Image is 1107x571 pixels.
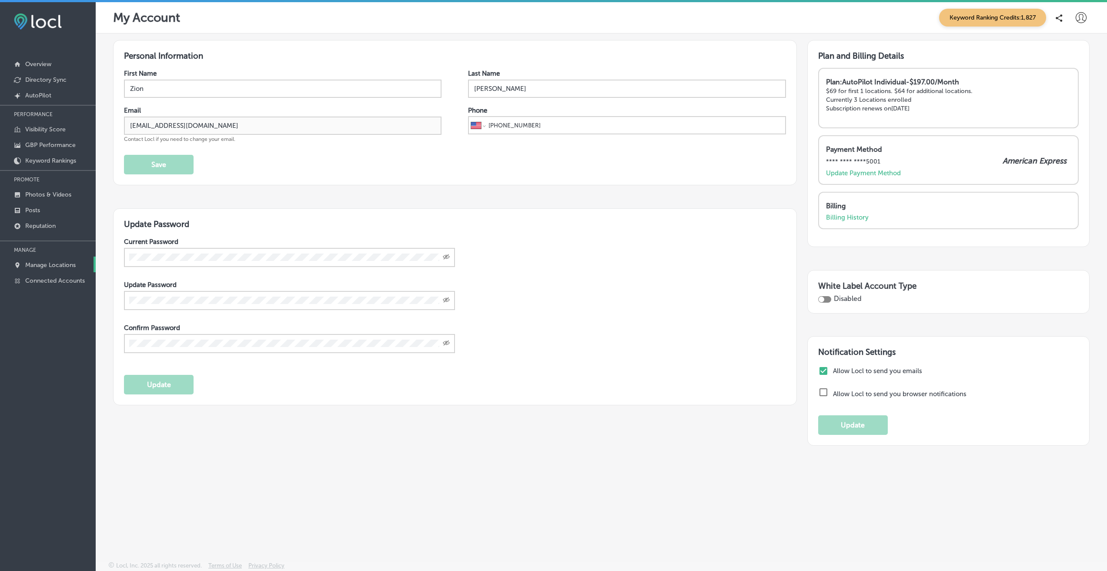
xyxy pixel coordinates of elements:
[818,347,1079,357] h3: Notification Settings
[124,375,194,394] button: Update
[124,107,141,114] label: Email
[826,145,1067,154] p: Payment Method
[25,222,56,230] p: Reputation
[1003,156,1067,166] p: American Express
[25,60,51,68] p: Overview
[124,238,178,246] label: Current Password
[116,562,202,569] p: Locl, Inc. 2025 all rights reserved.
[468,107,487,114] label: Phone
[818,51,1079,61] h3: Plan and Billing Details
[468,80,786,98] input: Enter Last Name
[124,219,786,229] h3: Update Password
[468,70,500,77] label: Last Name
[834,294,862,303] span: Disabled
[488,117,783,134] input: Phone number
[826,78,959,86] strong: Plan: AutoPilot Individual - $197.00/Month
[124,324,180,332] label: Confirm Password
[25,76,67,83] p: Directory Sync
[25,141,76,149] p: GBP Performance
[25,191,71,198] p: Photos & Videos
[818,415,888,435] button: Update
[124,136,235,142] span: Contact Locl if you need to change your email.
[826,105,1071,112] p: Subscription renews on [DATE]
[25,207,40,214] p: Posts
[14,13,62,30] img: fda3e92497d09a02dc62c9cd864e3231.png
[25,157,76,164] p: Keyword Rankings
[826,169,901,177] a: Update Payment Method
[818,281,1079,294] h3: White Label Account Type
[124,70,157,77] label: First Name
[124,155,194,174] button: Save
[939,9,1046,27] span: Keyword Ranking Credits: 1,827
[25,261,76,269] p: Manage Locations
[124,80,441,98] input: Enter First Name
[443,254,450,261] span: Toggle password visibility
[443,340,450,347] span: Toggle password visibility
[833,390,967,398] label: Allow Locl to send you browser notifications
[25,126,66,133] p: Visibility Score
[25,92,51,99] p: AutoPilot
[826,202,1067,210] p: Billing
[826,214,869,221] a: Billing History
[113,10,180,25] p: My Account
[124,117,441,135] input: Enter Email
[25,277,85,284] p: Connected Accounts
[124,51,786,61] h3: Personal Information
[826,87,1071,95] p: $69 for first 1 locations. $64 for additional locations.
[443,297,450,304] span: Toggle password visibility
[833,367,1077,375] label: Allow Locl to send you emails
[826,96,1071,104] p: Currently 3 Locations enrolled
[124,281,177,289] label: Update Password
